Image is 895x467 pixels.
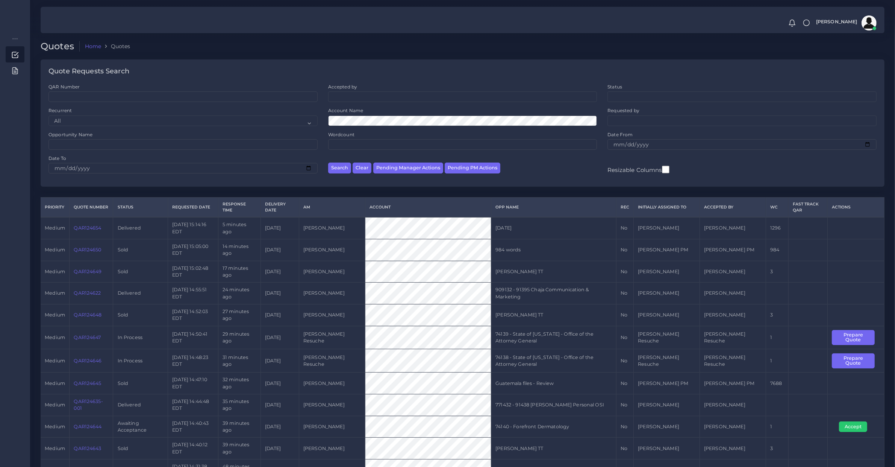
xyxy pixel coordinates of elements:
[218,326,260,349] td: 29 minutes ago
[101,43,130,50] li: Quotes
[218,283,260,304] td: 24 minutes ago
[700,283,766,304] td: [PERSON_NAME]
[634,283,700,304] td: [PERSON_NAME]
[491,217,616,239] td: [DATE]
[45,247,65,253] span: medium
[45,358,65,364] span: medium
[839,423,872,429] a: Accept
[218,304,260,326] td: 27 minutes ago
[299,394,365,416] td: [PERSON_NAME]
[634,349,700,373] td: [PERSON_NAME] Resuche
[168,373,218,394] td: [DATE] 14:47:10 EDT
[700,394,766,416] td: [PERSON_NAME]
[299,198,365,217] th: AM
[491,198,616,217] th: Opp Name
[616,438,633,459] td: No
[74,269,101,274] a: QAR124649
[766,261,788,283] td: 3
[299,304,365,326] td: [PERSON_NAME]
[816,20,857,24] span: [PERSON_NAME]
[491,304,616,326] td: [PERSON_NAME] TT
[168,349,218,373] td: [DATE] 14:48:23 EDT
[766,239,788,261] td: 984
[491,261,616,283] td: [PERSON_NAME] TT
[45,335,65,340] span: medium
[218,416,260,438] td: 39 minutes ago
[218,349,260,373] td: 31 minutes ago
[328,107,363,114] label: Account Name
[634,373,700,394] td: [PERSON_NAME] PM
[616,217,633,239] td: No
[168,416,218,438] td: [DATE] 14:40:43 EDT
[634,198,700,217] th: Initially Assigned to
[328,84,357,90] label: Accepted by
[168,261,218,283] td: [DATE] 15:02:48 EDT
[113,217,168,239] td: Delivered
[491,373,616,394] td: Guatemala files - Review
[113,394,168,416] td: Delivered
[832,330,875,345] button: Prepare Quote
[616,373,633,394] td: No
[766,217,788,239] td: 1296
[491,394,616,416] td: 771432 - 91438 [PERSON_NAME] Personal OSI
[700,217,766,239] td: [PERSON_NAME]
[45,446,65,451] span: medium
[616,304,633,326] td: No
[700,416,766,438] td: [PERSON_NAME]
[491,239,616,261] td: 984 words
[607,165,669,174] label: Resizable Columns
[616,394,633,416] td: No
[766,416,788,438] td: 1
[299,283,365,304] td: [PERSON_NAME]
[491,349,616,373] td: 74138 - State of [US_STATE] - Office of the Attorney General
[634,217,700,239] td: [PERSON_NAME]
[74,312,101,318] a: QAR124648
[299,373,365,394] td: [PERSON_NAME]
[260,373,299,394] td: [DATE]
[766,304,788,326] td: 3
[260,349,299,373] td: [DATE]
[260,217,299,239] td: [DATE]
[48,131,92,138] label: Opportunity Name
[45,269,65,274] span: medium
[634,304,700,326] td: [PERSON_NAME]
[168,239,218,261] td: [DATE] 15:05:00 EDT
[700,261,766,283] td: [PERSON_NAME]
[766,198,788,217] th: WC
[41,41,80,52] h2: Quotes
[328,163,351,173] button: Search
[616,283,633,304] td: No
[168,304,218,326] td: [DATE] 14:52:03 EDT
[766,349,788,373] td: 1
[74,380,101,386] a: QAR124645
[616,416,633,438] td: No
[168,438,218,459] td: [DATE] 14:40:12 EDT
[700,304,766,326] td: [PERSON_NAME]
[218,438,260,459] td: 39 minutes ago
[700,198,766,217] th: Accepted by
[74,247,101,253] a: QAR124650
[113,326,168,349] td: In Process
[260,416,299,438] td: [DATE]
[299,239,365,261] td: [PERSON_NAME]
[218,261,260,283] td: 17 minutes ago
[113,304,168,326] td: Sold
[168,217,218,239] td: [DATE] 15:14:16 EDT
[168,283,218,304] td: [DATE] 14:55:51 EDT
[41,198,70,217] th: Priority
[634,239,700,261] td: [PERSON_NAME] PM
[260,198,299,217] th: Delivery Date
[832,353,875,369] button: Prepare Quote
[700,349,766,373] td: [PERSON_NAME] Resuche
[299,261,365,283] td: [PERSON_NAME]
[74,358,101,364] a: QAR124646
[634,326,700,349] td: [PERSON_NAME] Resuche
[218,198,260,217] th: Response Time
[113,261,168,283] td: Sold
[168,326,218,349] td: [DATE] 14:50:41 EDT
[700,239,766,261] td: [PERSON_NAME] PM
[218,373,260,394] td: 32 minutes ago
[616,261,633,283] td: No
[491,438,616,459] td: [PERSON_NAME] TT
[700,326,766,349] td: [PERSON_NAME] Resuche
